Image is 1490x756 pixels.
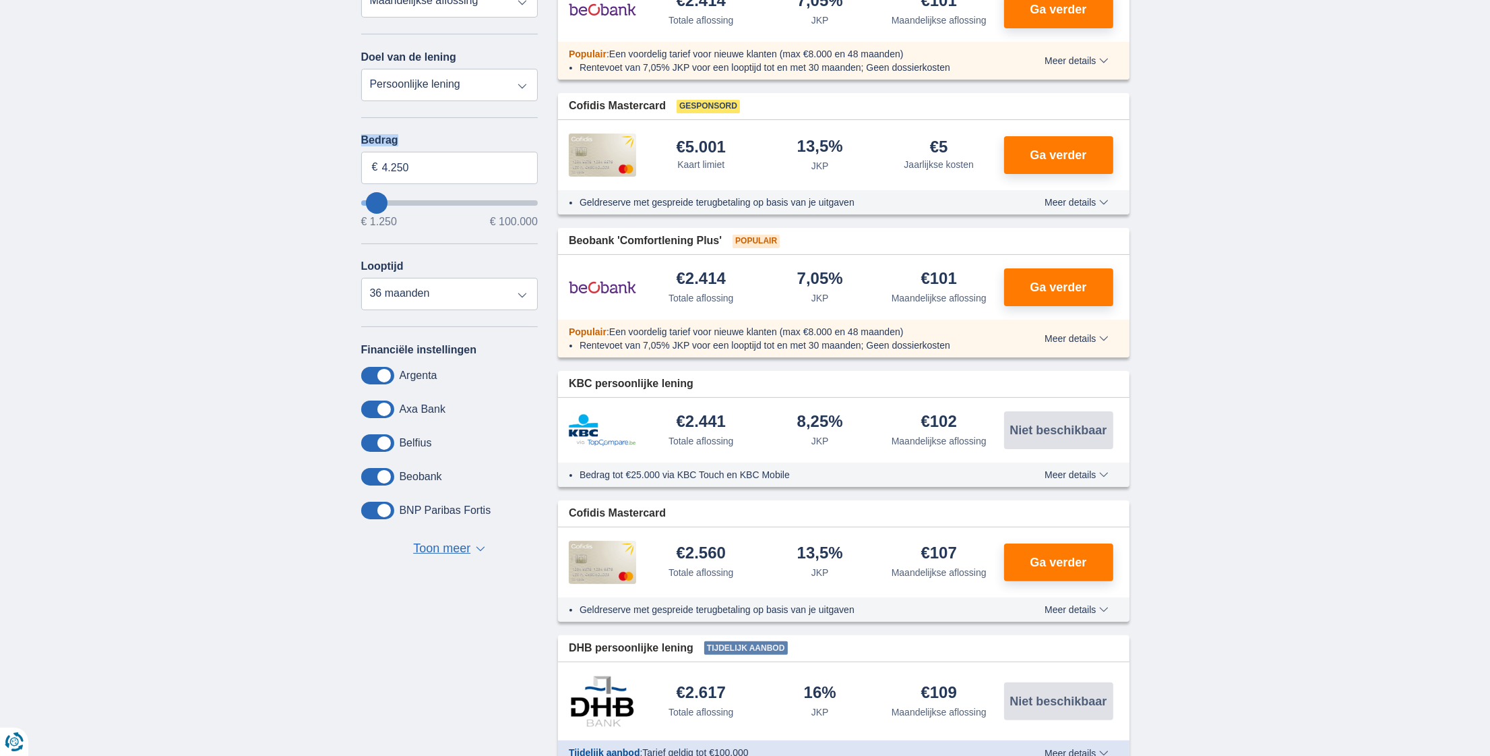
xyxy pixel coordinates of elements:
[811,291,829,305] div: JKP
[569,326,607,337] span: Populair
[921,270,957,289] div: €101
[361,216,397,227] span: € 1.250
[669,566,734,579] div: Totale aflossing
[1010,695,1107,707] span: Niet beschikbaar
[1034,55,1118,66] button: Meer details
[811,705,829,719] div: JKP
[677,100,740,113] span: Gesponsord
[1045,198,1108,207] span: Meer details
[1030,149,1086,161] span: Ga verder
[569,641,693,656] span: DHB persoonlijke lening
[361,260,404,272] label: Looptijd
[892,13,987,27] div: Maandelijkse aflossing
[921,685,957,703] div: €109
[609,49,904,59] span: Een voordelig tarief voor nieuwe klanten (max €8.000 en 48 maanden)
[569,270,636,304] img: product.pl.alt Beobank
[904,158,974,171] div: Jaarlijkse kosten
[580,339,995,352] li: Rentevoet van 7,05% JKP voor een looptijd tot en met 30 maanden; Geen dossierkosten
[892,291,987,305] div: Maandelijkse aflossing
[580,196,995,209] li: Geldreserve met gespreide terugbetaling op basis van je uitgaven
[569,49,607,59] span: Populair
[1004,682,1113,720] button: Niet beschikbaar
[580,603,995,616] li: Geldreserve met gespreide terugbetaling op basis van je uitgaven
[558,47,1006,61] div: :
[1030,281,1086,293] span: Ga verder
[361,200,538,206] input: wantToBorrow
[1004,411,1113,449] button: Niet beschikbaar
[677,158,724,171] div: Kaart limiet
[669,13,734,27] div: Totale aflossing
[921,545,957,563] div: €107
[1010,424,1107,436] span: Niet beschikbaar
[811,566,829,579] div: JKP
[892,566,987,579] div: Maandelijkse aflossing
[797,545,843,563] div: 13,5%
[797,138,843,156] div: 13,5%
[797,413,843,432] div: 8,25%
[400,437,432,449] label: Belfius
[677,545,726,563] div: €2.560
[400,403,445,415] label: Axa Bank
[569,134,636,177] img: product.pl.alt Cofidis CC
[569,414,636,446] img: product.pl.alt KBC
[409,540,489,558] button: Toon meer ▼
[677,413,726,432] div: €2.441
[811,13,829,27] div: JKP
[733,235,780,248] span: Populair
[669,291,734,305] div: Totale aflossing
[1045,470,1108,479] span: Meer details
[704,641,788,655] span: Tijdelijk aanbod
[361,51,456,63] label: Doel van de lening
[372,160,378,175] span: €
[1045,56,1108,65] span: Meer details
[361,344,477,356] label: Financiële instellingen
[569,541,636,584] img: product.pl.alt Cofidis CC
[811,159,829,173] div: JKP
[1030,3,1086,16] span: Ga verder
[1045,334,1108,343] span: Meer details
[1034,197,1118,208] button: Meer details
[1004,268,1113,306] button: Ga verder
[1030,556,1086,569] span: Ga verder
[669,434,734,448] div: Totale aflossing
[569,233,722,249] span: Beobank 'Comfortlening Plus'
[569,376,693,392] span: KBC persoonlijke lening
[677,139,726,155] div: €5.001
[580,468,995,482] li: Bedrag tot €25.000 via KBC Touch en KBC Mobile
[1034,333,1118,344] button: Meer details
[804,685,836,703] div: 16%
[569,676,636,727] img: product.pl.alt DHB Bank
[1034,469,1118,480] button: Meer details
[558,325,1006,339] div: :
[361,134,538,146] label: Bedrag
[1034,604,1118,615] button: Meer details
[569,98,666,114] span: Cofidis Mastercard
[892,434,987,448] div: Maandelijkse aflossing
[476,546,485,552] span: ▼
[921,413,957,432] div: €102
[677,270,726,289] div: €2.414
[930,139,948,155] div: €5
[677,685,726,703] div: €2.617
[811,434,829,448] div: JKP
[413,540,470,558] span: Toon meer
[1004,544,1113,581] button: Ga verder
[669,705,734,719] div: Totale aflossing
[1045,605,1108,614] span: Meer details
[400,471,442,483] label: Beobank
[490,216,538,227] span: € 100.000
[400,504,491,517] label: BNP Paribas Fortis
[569,506,666,521] span: Cofidis Mastercard
[609,326,904,337] span: Een voordelig tarief voor nieuwe klanten (max €8.000 en 48 maanden)
[892,705,987,719] div: Maandelijkse aflossing
[580,61,995,74] li: Rentevoet van 7,05% JKP voor een looptijd tot en met 30 maanden; Geen dossierkosten
[1004,136,1113,174] button: Ga verder
[797,270,843,289] div: 7,05%
[400,370,437,382] label: Argenta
